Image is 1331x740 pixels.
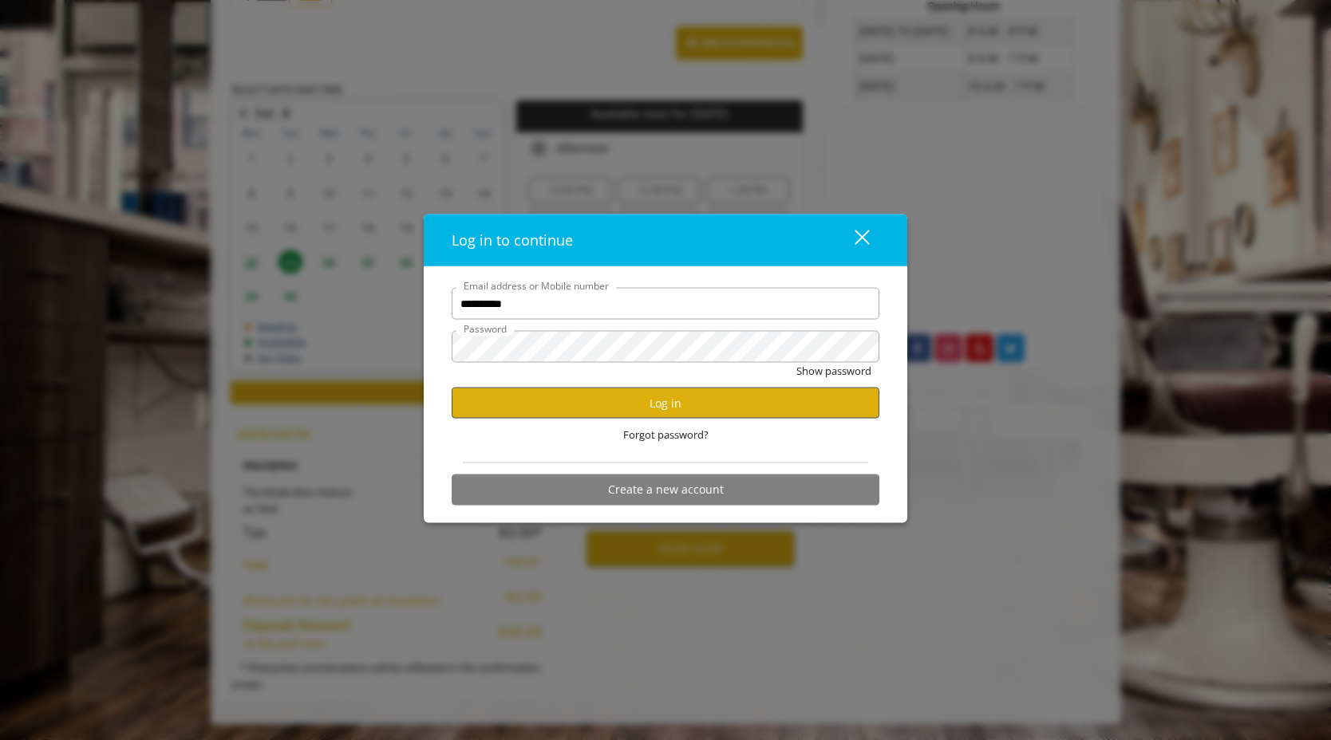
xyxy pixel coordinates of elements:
[452,230,573,250] span: Log in to continue
[452,388,879,419] button: Log in
[825,224,879,257] button: close dialog
[452,331,879,363] input: Password
[623,427,709,443] span: Forgot password?
[452,474,879,506] button: Create a new account
[796,363,871,380] button: Show password
[452,288,879,320] input: Email address or Mobile number
[836,228,868,252] div: close dialog
[456,321,515,337] label: Password
[456,278,617,293] label: Email address or Mobile number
